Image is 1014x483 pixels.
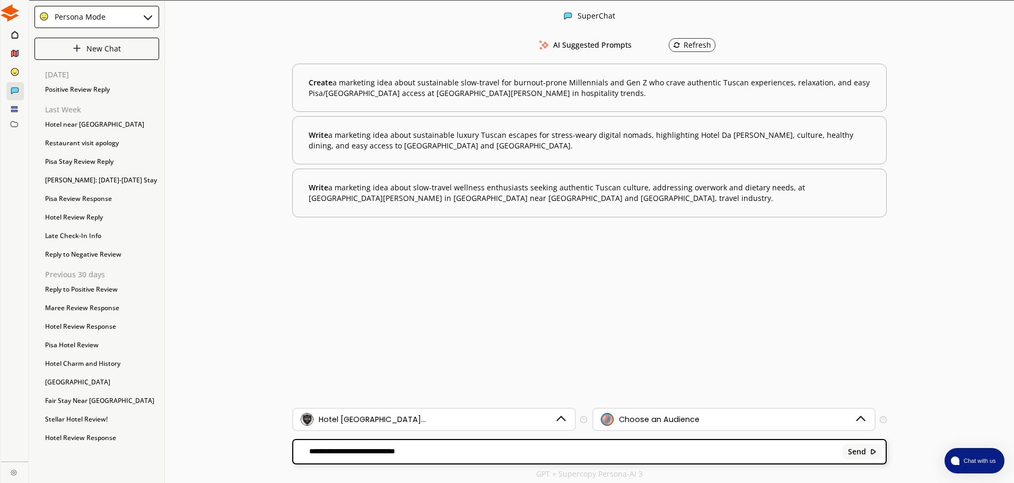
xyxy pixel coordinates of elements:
img: Tooltip Icon [880,416,887,423]
b: a marketing idea about sustainable luxury Tuscan escapes for stress-weary digital nomads, highlig... [309,130,870,151]
span: Chat with us [959,456,998,465]
div: Reply to Positive Review [40,282,164,297]
div: [PERSON_NAME]: [DATE]-[DATE] Stay [40,172,164,188]
div: Late Check-In Info [40,228,164,244]
b: a marketing idea about slow-travel wellness enthusiasts seeking authentic Tuscan culture, address... [309,182,870,203]
a: Close [1,462,28,480]
div: Hotel Review Response [40,319,164,335]
span: Create [309,77,333,87]
p: Last Week [45,106,164,114]
img: Dropdown Icon [554,412,568,426]
button: atlas-launcher [945,448,1004,473]
img: Close [1,4,19,22]
img: Close [564,12,572,20]
img: AI Suggested Prompts [537,40,550,50]
div: Choose an Audience [619,415,700,424]
div: Hotel near [GEOGRAPHIC_DATA] [40,117,164,133]
img: Close [142,11,154,23]
p: New Chat [86,45,121,53]
div: Positive Review Reply [40,82,164,98]
div: Maree Review Response [40,300,164,316]
b: Send [848,447,866,456]
div: Pisa Review Response [40,191,164,207]
div: Hotel Charm and History [40,356,164,372]
div: Pisa Stay Review Reply [40,154,164,170]
div: SuperChat [578,12,615,22]
div: Hotel [GEOGRAPHIC_DATA]... [319,415,426,424]
img: Close [11,469,17,476]
img: Close [870,448,877,455]
div: Persona Mode [51,13,106,21]
img: Close [73,44,81,52]
h3: AI Suggested Prompts [553,37,632,53]
img: Brand Icon [301,413,313,426]
img: Audience Icon [601,413,614,426]
div: Hotel Review Response [40,430,164,446]
img: Close [39,12,49,21]
div: Refresh [673,41,711,49]
p: Previous 30 days [45,270,164,279]
div: Pisa Hotel Review [40,337,164,353]
div: Fair Stay Near [GEOGRAPHIC_DATA] [40,393,164,409]
p: GPT + Supercopy Persona-AI 3 [536,470,643,478]
div: Stellar Hotel Review! [40,411,164,427]
b: a marketing idea about sustainable slow-travel for burnout-prone Millennials and Gen Z who crave ... [309,77,870,98]
img: Dropdown Icon [854,412,868,426]
div: [GEOGRAPHIC_DATA] [40,374,164,390]
img: Refresh [673,41,680,49]
div: Perfect Boutique Stay! [40,449,164,464]
p: [DATE] [45,71,164,79]
span: Write [309,130,328,140]
div: Hotel Review Reply [40,209,164,225]
span: Write [309,182,328,192]
div: Reply to Negative Review [40,247,164,262]
div: Restaurant visit apology [40,135,164,151]
img: Tooltip Icon [580,416,587,423]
